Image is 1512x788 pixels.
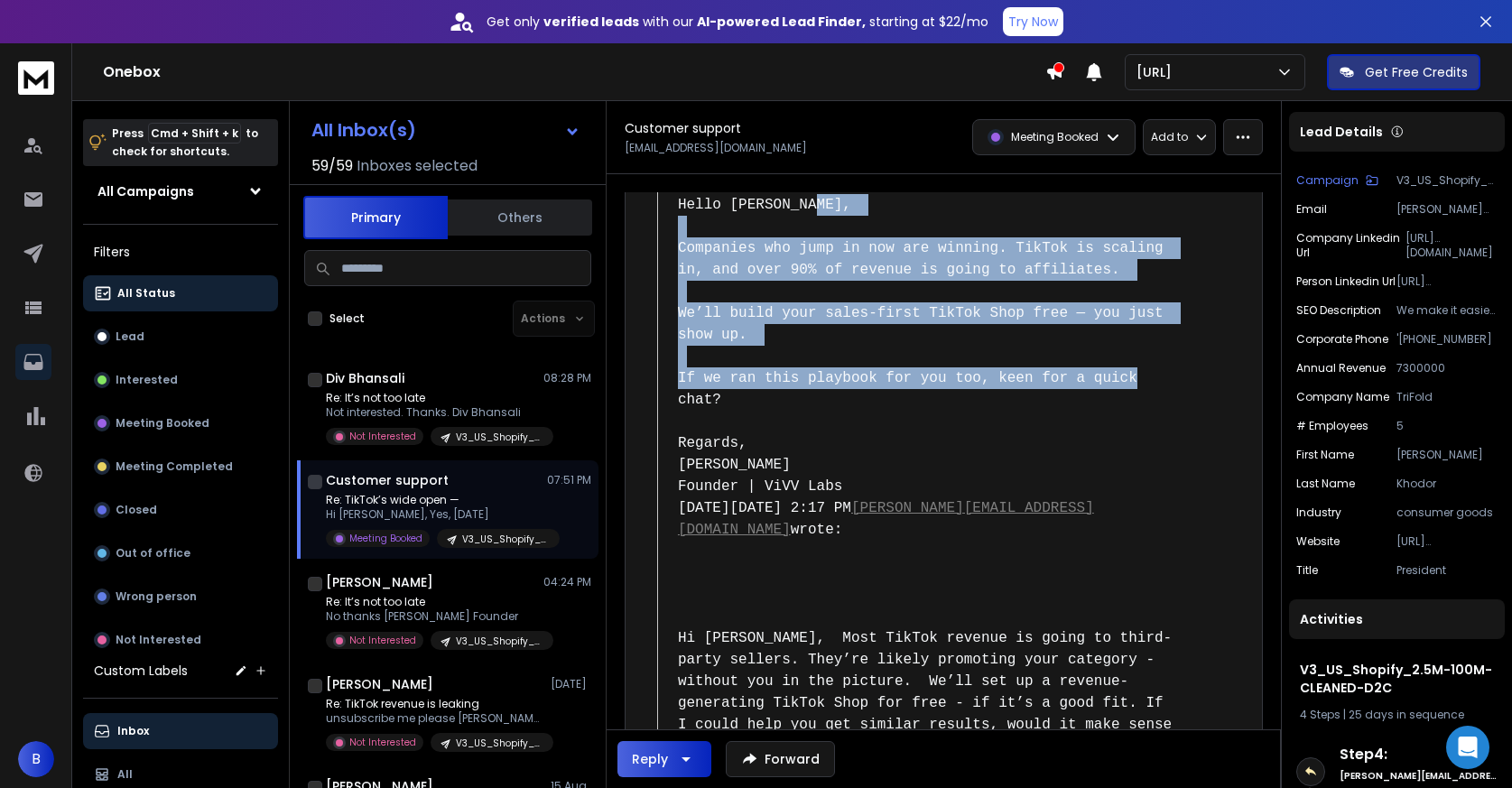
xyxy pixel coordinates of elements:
h1: All Inbox(s) [311,121,416,139]
p: Not Interested [349,634,416,647]
button: B [18,741,54,777]
button: Get Free Credits [1327,54,1480,90]
p: '[PHONE_NUMBER] [1396,332,1498,347]
button: Meeting Booked [83,405,278,441]
p: Meeting Booked [349,532,422,545]
button: Lead [83,319,278,355]
button: Campaign [1296,173,1378,188]
h6: [PERSON_NAME][EMAIL_ADDRESS][DOMAIN_NAME] [1340,769,1498,783]
p: 5 [1396,419,1498,433]
p: Campaign [1296,173,1359,188]
p: All Status [117,286,175,301]
button: All Inbox(s) [297,112,595,148]
span: 59 / 59 [311,155,353,177]
p: SEO Description [1296,303,1381,318]
p: Industry [1296,505,1341,520]
p: President [1396,563,1498,578]
h1: All Campaigns [97,182,194,200]
p: [URL][DOMAIN_NAME] [1405,231,1498,260]
h1: V3_US_Shopify_2.5M-100M-CLEANED-D2C [1300,661,1494,697]
p: Title [1296,563,1318,578]
div: Activities [1289,599,1505,639]
p: Not Interested [349,430,416,443]
button: Out of office [83,535,278,571]
img: logo [18,61,54,95]
p: [URL][DOMAIN_NAME] [1396,534,1498,549]
div: | [1300,708,1494,722]
p: Interested [116,373,178,387]
p: V3_US_Shopify_2.5M-100M-CLEANED-D2C [1396,173,1498,188]
strong: AI-powered Lead Finder, [697,13,866,31]
p: V3_US_Shopify_2.5M-100M-CLEANED-D2C [462,533,549,546]
p: Company Name [1296,390,1389,404]
p: Re: It’s not too late [326,595,543,609]
p: [EMAIL_ADDRESS][DOMAIN_NAME] [625,141,807,155]
p: # Employees [1296,419,1368,433]
h1: Onebox [103,61,1045,83]
p: Meeting Completed [116,459,233,474]
p: [PERSON_NAME][EMAIL_ADDRESS][PERSON_NAME][DOMAIN_NAME] [1396,202,1498,217]
p: TriFold [1396,390,1498,404]
div: Reply [632,750,668,768]
h1: [PERSON_NAME] [326,675,433,693]
p: Website [1296,534,1340,549]
h1: Customer support [625,119,741,137]
button: Wrong person [83,579,278,615]
p: V3_US_Shopify_2.5M-100M-CLEANED-D2C [456,635,543,648]
p: [URL][DOMAIN_NAME][PERSON_NAME] [1396,274,1498,289]
p: consumer goods [1396,505,1498,520]
p: [DATE] [551,677,591,691]
p: V3_US_Shopify_2.5M-100M-CLEANED-D2C [456,431,543,444]
h1: [PERSON_NAME] [326,573,433,591]
p: Hi [PERSON_NAME], Yes, [DATE] [326,507,543,522]
p: Add to [1151,130,1188,144]
button: Inbox [83,713,278,749]
p: Re: It’s not too late [326,391,543,405]
button: Closed [83,492,278,528]
h1: Div Bhansali [326,369,404,387]
p: Company Linkedin Url [1296,231,1405,260]
button: All Campaigns [83,173,278,209]
p: Out of office [116,546,190,561]
p: Person Linkedin Url [1296,274,1396,289]
button: Try Now [1003,7,1063,36]
a: [PERSON_NAME][EMAIL_ADDRESS][DOMAIN_NAME] [678,500,1094,538]
button: All Status [83,275,278,311]
p: Lead [116,329,144,344]
button: Forward [726,741,835,777]
div: Open Intercom Messenger [1446,726,1489,769]
span: Cmd + Shift + k [148,123,241,144]
p: No thanks [PERSON_NAME] Founder [326,609,543,624]
span: 25 days in sequence [1349,707,1464,722]
label: Select [329,311,365,326]
p: Not Interested [116,633,201,647]
p: Corporate Phone [1296,332,1388,347]
p: Lead Details [1300,123,1383,141]
p: 04:24 PM [543,575,591,589]
p: Closed [116,503,157,517]
p: Get Free Credits [1365,63,1468,81]
p: Re: TikTok’s wide open — [326,493,543,507]
p: Inbox [117,724,149,738]
p: [URL] [1136,63,1179,81]
p: Get only with our starting at $22/mo [487,13,988,31]
button: Meeting Completed [83,449,278,485]
p: Try Now [1008,13,1058,31]
p: Meeting Booked [116,416,209,431]
p: Khodor [1396,477,1498,491]
h3: Inboxes selected [357,155,478,177]
button: Primary [303,196,448,239]
p: Not interested. Thanks. Div Bhansali [326,405,543,420]
p: All [117,767,133,782]
pre: Hello [PERSON_NAME], Companies who jump in now are winning. TikTok is scaling in, and over 90% of... [678,194,1178,541]
p: Wrong person [116,589,197,604]
p: Annual Revenue [1296,361,1386,375]
p: Not Interested [349,736,416,749]
p: Meeting Booked [1011,130,1099,144]
h6: Step 4 : [1340,744,1498,765]
button: Interested [83,362,278,398]
h3: Custom Labels [94,662,188,680]
p: [PERSON_NAME] [1396,448,1498,462]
